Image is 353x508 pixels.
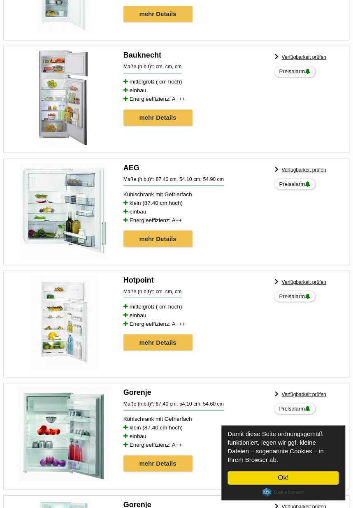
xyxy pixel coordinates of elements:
[123,432,267,441] li: einbau
[274,179,315,190] a: Preisalarm
[39,51,88,145] img: Bauknecht KDI 2144 mittelgroß - einbau
[262,487,304,496] a: Cookie Consent plugin for the EU cookie law
[123,320,267,328] li: Energieeffizienz: A+++
[123,207,267,216] li: einbau
[123,311,267,320] li: einbau
[156,64,164,70] span: cm,
[123,455,192,471] a: mehr Details
[123,289,181,298] div: Maße (h,b,t)*:
[123,78,267,86] li: mittelgroß ( cm hoch)
[281,50,326,65] a: Verfügbarkeit prüfen
[31,275,95,370] img: Hotpoint BD 2622/HA mittelgroß - einbau
[156,176,178,182] span: 87.40 cm,
[175,289,181,295] span: cm
[123,163,267,186] a: AEG Maße (h,b,t)*: 87.40 cm, 54.10 cm, 54.90 cm
[165,289,173,295] span: cm,
[274,403,315,415] a: Preisalarm
[123,199,267,207] li: klein (87.40 cm hoch)
[274,66,315,78] a: Preisalarm
[123,423,267,432] li: klein (87.40 cm hoch)
[123,190,267,199] div: Kühlschrank mit Gefrierfach
[123,275,267,285] h4: Hotpoint
[123,86,267,95] li: einbau
[281,387,326,402] a: Verfügbarkeit prüfen
[156,401,178,407] span: 87.40 cm,
[175,64,181,70] span: cm
[274,291,315,302] a: Preisalarm
[281,162,326,178] a: Verfügbarkeit prüfen
[123,64,181,74] div: Maße (h,b,t)*:
[123,387,267,411] a: Gorenje Maße (h,b,t)*: 87.40 cm, 54.10 cm, 54.60 cm
[203,401,224,407] span: 54.60 cm
[156,289,164,295] span: cm,
[123,216,267,225] li: Energieeffizienz: A++
[179,401,202,407] span: 54.10 cm,
[123,302,267,311] li: mittelgroß ( cm hoch)
[228,471,339,485] a: Ok!
[123,401,224,411] div: Maße (h,b,t)*:
[123,387,267,397] h4: Gorenje
[123,231,192,247] a: mehr Details
[20,163,107,257] img: AEG SFB58821AE Kühlschrank mit Gefrierfach - klein - einbau
[123,334,192,350] a: mehr Details
[123,6,192,22] a: mehr Details
[123,176,224,186] div: Maße (h,b,t)*:
[123,415,267,423] div: Kühlschrank mit Gefrierfach
[228,429,339,464] p: Damit diese Seite ordnungsgemäß funktioniert, legen wir ggf. kleine Dateien – sogenannte Cookies ...
[123,51,267,74] a: Bauknecht Maße (h,b,t)*: cm, cm, cm
[123,441,267,449] li: Energieeffizienz: A++
[179,176,202,182] span: 54.10 cm,
[123,110,192,126] a: mehr Details
[123,51,267,60] h4: Bauknecht
[165,64,173,70] span: cm,
[203,176,224,182] span: 54.90 cm
[123,95,267,104] li: Energieeffizienz: A+++
[123,275,267,299] a: Hotpoint Maße (h,b,t)*: cm, cm, cm
[123,163,267,173] h4: AEG
[18,387,109,482] img: Gorenje RBI4092AW Kühlschrank mit Gefrierfach - klein - einbau
[281,274,326,290] a: Verfügbarkeit prüfen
